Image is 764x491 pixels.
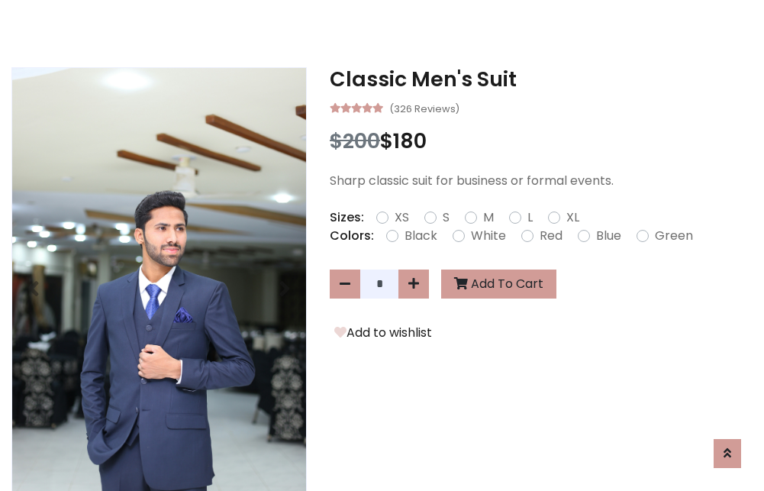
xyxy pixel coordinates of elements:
label: L [527,208,533,227]
button: Add To Cart [441,270,556,299]
label: Green [655,227,693,245]
label: XL [566,208,579,227]
span: 180 [393,127,427,155]
p: Sizes: [330,208,364,227]
label: Red [540,227,563,245]
label: Black [405,227,437,245]
h3: Classic Men's Suit [330,67,753,92]
label: XS [395,208,409,227]
button: Add to wishlist [330,323,437,343]
label: S [443,208,450,227]
small: (326 Reviews) [389,99,459,117]
label: M [483,208,494,227]
p: Colors: [330,227,374,245]
p: Sharp classic suit for business or formal events. [330,172,753,190]
label: White [471,227,506,245]
label: Blue [596,227,621,245]
h3: $ [330,129,753,153]
span: $200 [330,127,380,155]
